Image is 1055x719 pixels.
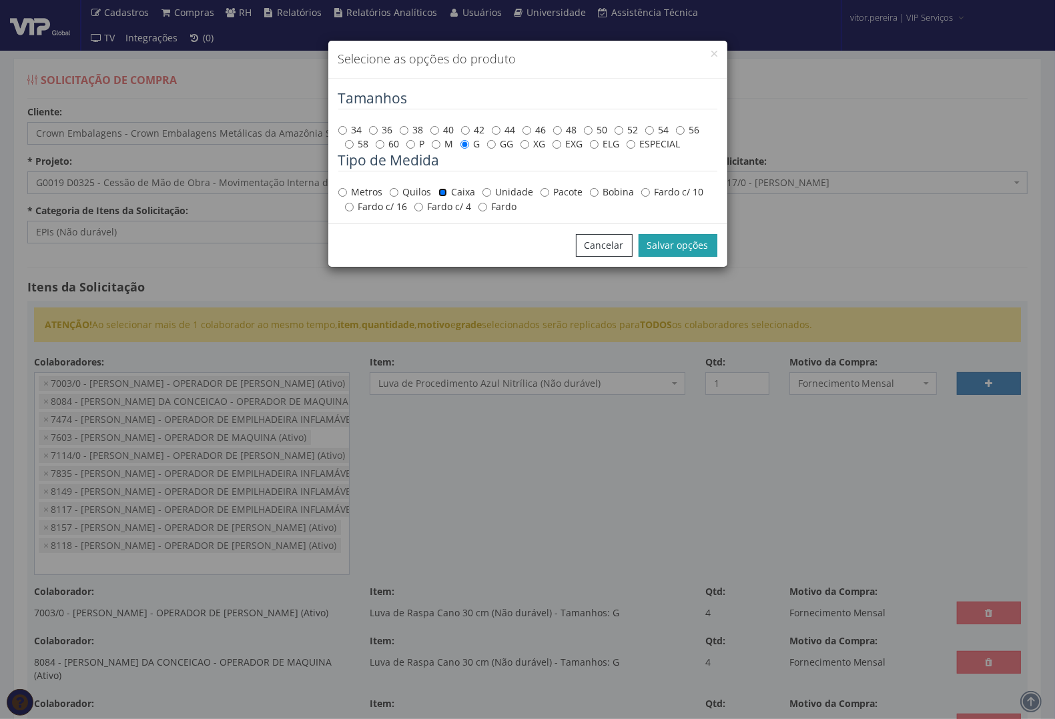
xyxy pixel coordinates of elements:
label: ELG [590,137,620,151]
label: Fardo c/ 4 [414,200,472,213]
label: Metros [338,185,383,199]
label: 40 [430,123,454,137]
legend: Tipo de Medida [338,151,717,171]
label: 38 [400,123,424,137]
label: 44 [492,123,516,137]
label: M [432,137,454,151]
label: Unidade [482,185,534,199]
label: EXG [553,137,583,151]
label: Fardo c/ 16 [345,200,408,213]
label: Fardo [478,200,517,213]
label: 52 [615,123,639,137]
label: GG [487,137,514,151]
label: P [406,137,425,151]
label: 56 [676,123,700,137]
label: XG [520,137,546,151]
label: Quilos [390,185,432,199]
label: ESPECIAL [627,137,681,151]
label: 50 [584,123,608,137]
label: Fardo c/ 10 [641,185,704,199]
label: 48 [553,123,577,137]
label: Pacote [541,185,583,199]
label: 54 [645,123,669,137]
label: 42 [461,123,485,137]
button: Salvar opções [639,234,717,257]
label: 58 [345,137,369,151]
h4: Selecione as opções do produto [338,51,717,68]
label: Caixa [438,185,476,199]
button: Cancelar [576,234,633,257]
label: G [460,137,480,151]
label: 60 [376,137,400,151]
label: 46 [522,123,547,137]
label: Bobina [590,185,635,199]
label: 34 [338,123,362,137]
label: 36 [369,123,393,137]
legend: Tamanhos [338,89,717,109]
